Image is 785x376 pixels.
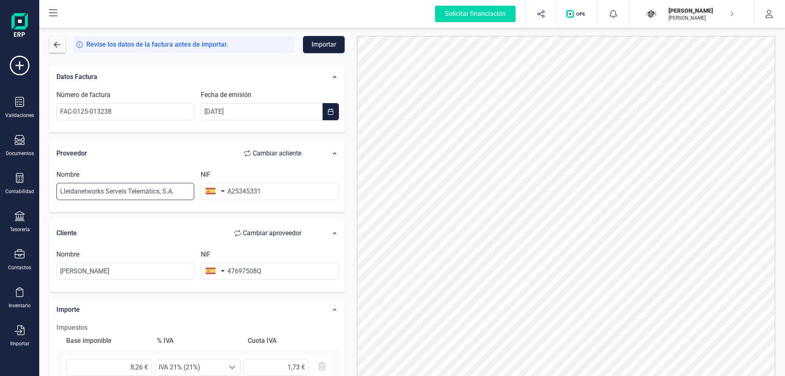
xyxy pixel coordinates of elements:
[201,250,211,259] label: NIF
[56,306,80,313] span: Importe
[66,359,152,376] input: 0,00 €
[201,90,251,100] label: Fecha de emisión
[56,250,79,259] label: Nombre
[639,1,744,27] button: JO[PERSON_NAME][PERSON_NAME]
[566,10,588,18] img: Logo de OPS
[154,333,241,349] div: % IVA
[9,302,31,309] div: Inventario
[236,145,310,162] button: Cambiar acliente
[8,264,31,271] div: Contactos
[303,36,345,53] button: Importar
[86,40,228,50] span: Revise los datos de la factura antes de importar.
[253,149,301,158] span: Cambiar a cliente
[10,340,29,347] div: Importar
[201,170,211,180] label: NIF
[244,333,332,349] div: Cuota IVA
[5,112,34,119] div: Validaciones
[56,145,310,162] div: Proveedor
[561,1,593,27] button: Logo de OPS
[56,225,310,241] div: Cliente
[244,359,309,376] input: 0,00 €
[10,226,30,233] div: Tesorería
[243,228,301,238] span: Cambiar a proveedor
[63,333,150,349] div: Base imponible
[11,13,28,39] img: Logo Finanedi
[5,188,34,195] div: Contabilidad
[435,6,516,22] div: Solicitar financiación
[425,1,525,27] button: Solicitar financiación
[155,359,224,376] span: IVA 21% (21%)
[668,7,734,15] p: [PERSON_NAME]
[52,68,314,86] div: Datos Factura
[56,90,110,100] label: Número de factura
[226,225,310,241] button: Cambiar aproveedor
[56,323,339,333] h2: Impuestos
[6,150,34,157] div: Documentos
[56,170,79,180] label: Nombre
[668,15,734,21] p: [PERSON_NAME]
[642,5,660,23] img: JO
